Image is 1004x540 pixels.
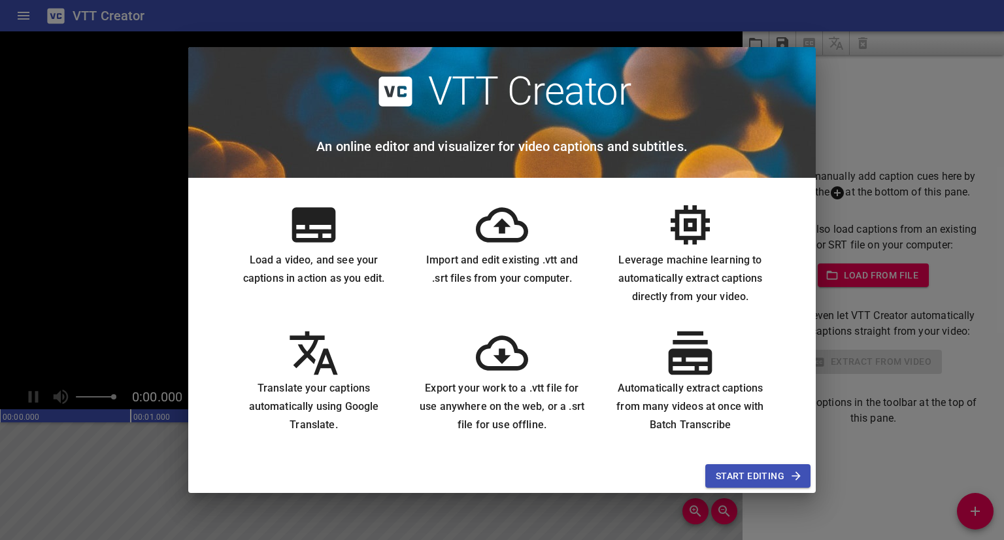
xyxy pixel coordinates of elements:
h6: Translate your captions automatically using Google Translate. [230,379,397,434]
h6: Export your work to a .vtt file for use anywhere on the web, or a .srt file for use offline. [418,379,586,434]
h6: Import and edit existing .vtt and .srt files from your computer. [418,251,586,288]
span: Start Editing [716,468,800,484]
h6: Leverage machine learning to automatically extract captions directly from your video. [607,251,774,306]
h6: Load a video, and see your captions in action as you edit. [230,251,397,288]
h6: Automatically extract captions from many videos at once with Batch Transcribe [607,379,774,434]
h2: VTT Creator [428,68,631,115]
h6: An online editor and visualizer for video captions and subtitles. [316,136,688,157]
button: Start Editing [705,464,811,488]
